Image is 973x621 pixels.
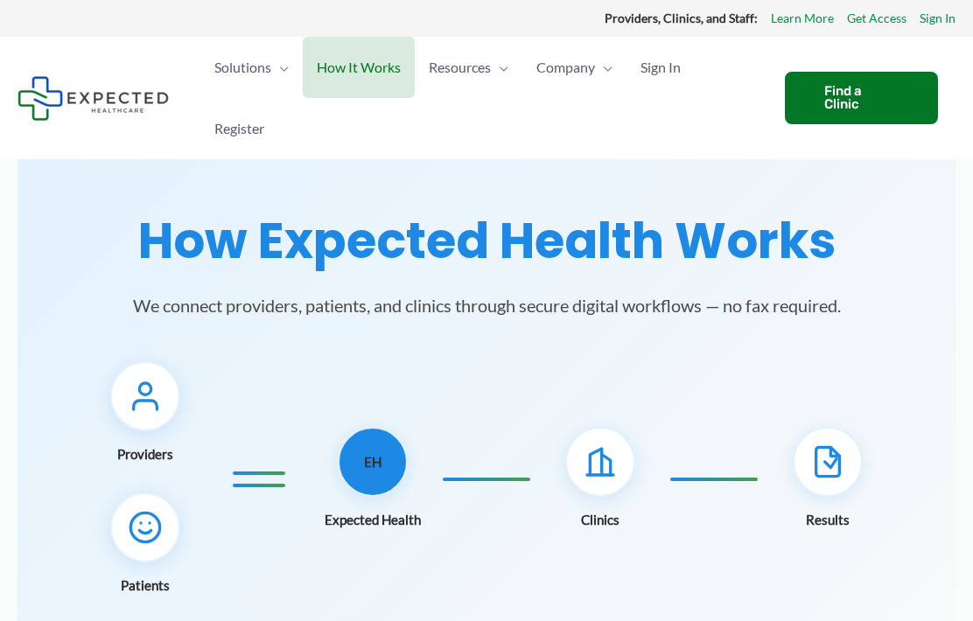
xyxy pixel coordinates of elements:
span: How It Works [317,37,401,98]
a: Get Access [847,7,906,30]
span: Register [214,98,264,159]
span: Resources [429,37,491,98]
a: Sign In [626,37,695,98]
strong: Providers, Clinics, and Staff: [605,10,758,25]
a: How It Works [303,37,415,98]
span: Menu Toggle [271,37,289,98]
p: We connect providers, patients, and clinics through secure digital workflows — no fax required. [93,291,880,319]
span: Patients [121,573,170,597]
a: CompanyMenu Toggle [522,37,626,98]
h1: How Expected Health Works [38,212,934,270]
a: Learn More [771,7,834,30]
span: Menu Toggle [491,37,508,98]
span: Solutions [214,37,271,98]
a: ResourcesMenu Toggle [415,37,522,98]
span: Results [806,507,850,532]
a: SolutionsMenu Toggle [200,37,303,98]
span: Providers [117,442,173,466]
a: Sign In [920,7,955,30]
a: Find a Clinic [785,72,938,124]
img: Expected Healthcare Logo - side, dark font, small [17,76,169,121]
a: Register [200,98,278,159]
span: Sign In [640,37,681,98]
span: EH [364,450,381,474]
span: Company [536,37,595,98]
span: Clinics [581,507,619,532]
span: Menu Toggle [595,37,612,98]
span: Expected Health [325,507,421,532]
nav: Primary Site Navigation [200,37,767,159]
